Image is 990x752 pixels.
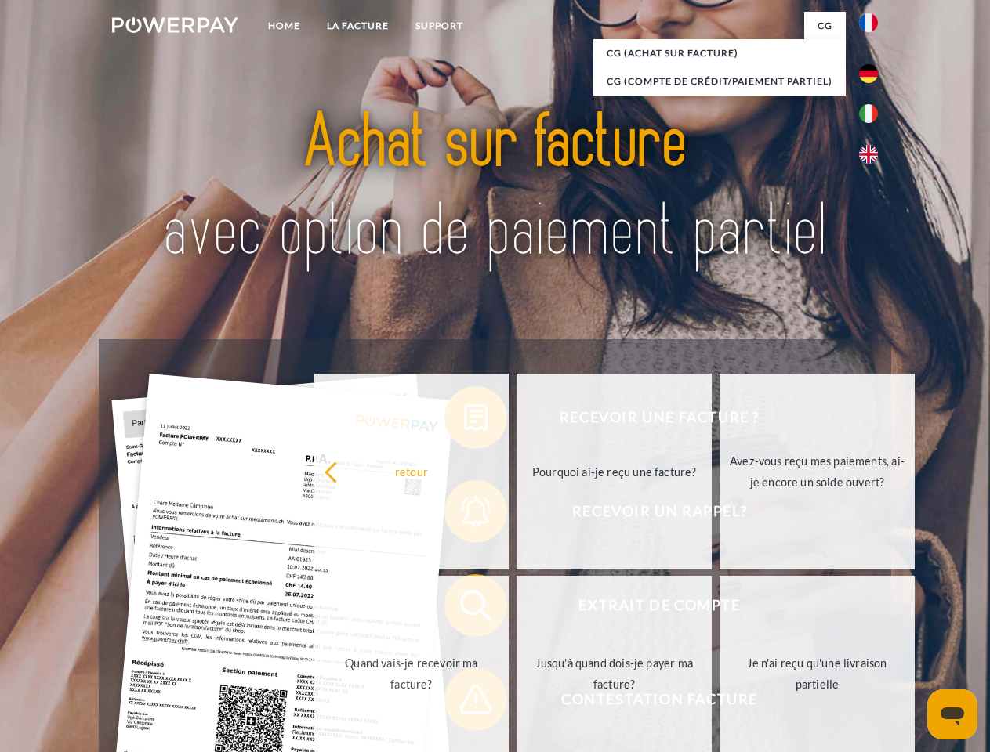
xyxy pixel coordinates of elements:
[526,461,702,482] div: Pourquoi ai-je reçu une facture?
[804,12,846,40] a: CG
[720,374,915,569] a: Avez-vous reçu mes paiements, ai-je encore un solde ouvert?
[593,67,846,96] a: CG (Compte de crédit/paiement partiel)
[927,689,977,739] iframe: Bouton de lancement de la fenêtre de messagerie
[859,145,878,164] img: en
[112,17,238,33] img: logo-powerpay-white.svg
[314,12,402,40] a: LA FACTURE
[526,653,702,695] div: Jusqu'à quand dois-je payer ma facture?
[729,653,905,695] div: Je n'ai reçu qu'une livraison partielle
[150,75,840,300] img: title-powerpay_fr.svg
[324,461,500,482] div: retour
[729,450,905,493] div: Avez-vous reçu mes paiements, ai-je encore un solde ouvert?
[859,13,878,32] img: fr
[859,64,878,83] img: de
[593,39,846,67] a: CG (achat sur facture)
[402,12,477,40] a: Support
[324,653,500,695] div: Quand vais-je recevoir ma facture?
[255,12,314,40] a: Home
[859,104,878,123] img: it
